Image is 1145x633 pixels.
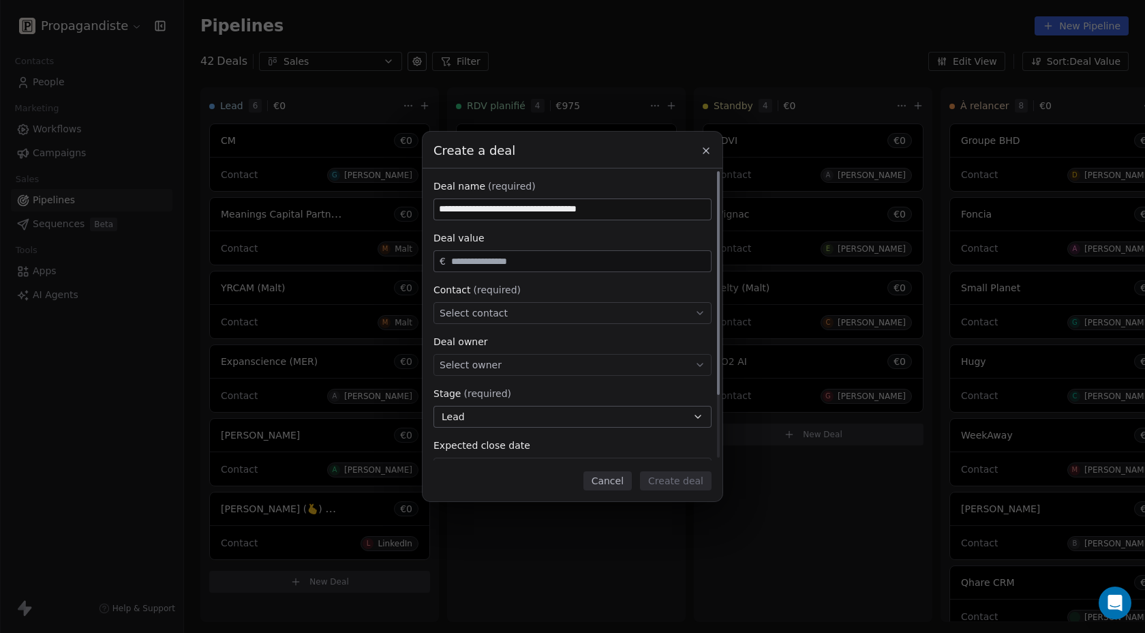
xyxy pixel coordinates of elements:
span: (required) [488,179,536,193]
span: Stage [433,387,461,400]
span: (required) [473,283,521,297]
span: Select owner [440,358,502,372]
span: Select contact [440,306,508,320]
span: € [440,254,446,268]
span: Deal name [433,179,485,193]
div: Expected close date [433,439,712,452]
span: Lead [442,410,465,424]
div: Deal owner [433,335,712,349]
span: Contact [433,283,470,297]
button: Cancel [583,471,632,490]
span: (required) [463,387,511,400]
button: Create deal [640,471,712,490]
div: Deal value [433,231,712,245]
span: Create a deal [433,142,515,160]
